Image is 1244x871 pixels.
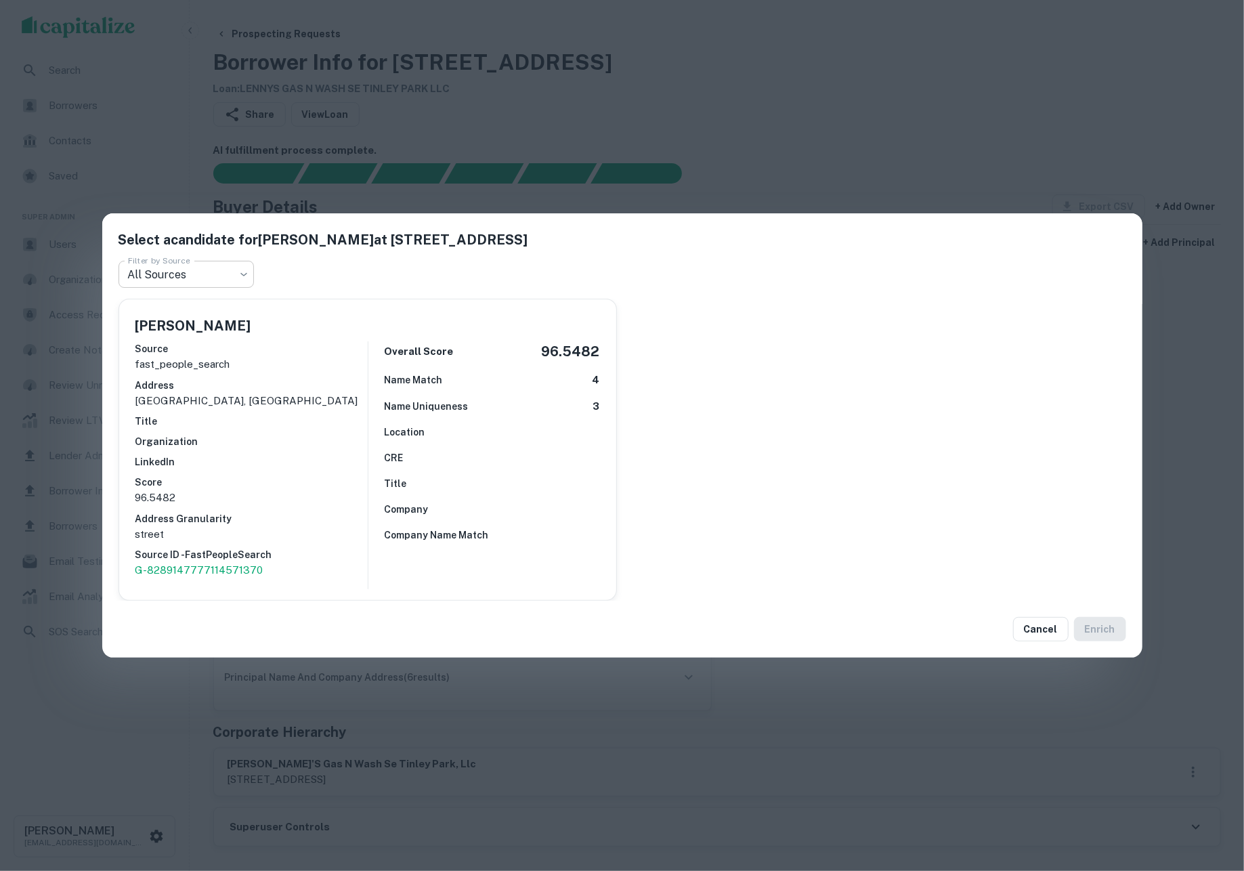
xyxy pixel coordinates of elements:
[1013,617,1069,641] button: Cancel
[135,562,368,578] a: G-8289147777114571370
[135,547,368,562] h6: Source ID - FastPeopleSearch
[135,341,368,356] h6: Source
[135,475,368,490] h6: Score
[119,261,254,288] div: All Sources
[135,414,368,429] h6: Title
[385,373,443,387] h6: Name Match
[135,434,368,449] h6: Organization
[593,399,600,415] h6: 3
[135,378,368,393] h6: Address
[385,528,489,543] h6: Company Name Match
[593,373,600,388] h6: 4
[135,316,251,336] h5: [PERSON_NAME]
[385,450,404,465] h6: CRE
[135,526,368,543] p: street
[385,502,429,517] h6: Company
[385,399,469,414] h6: Name Uniqueness
[135,393,368,409] p: [GEOGRAPHIC_DATA], [GEOGRAPHIC_DATA]
[135,490,368,506] p: 96.5482
[135,454,368,469] h6: LinkedIn
[385,425,425,440] h6: Location
[128,255,190,266] label: Filter by Source
[135,356,368,373] p: fast_people_search
[119,230,1126,250] h5: Select a candidate for [PERSON_NAME] at [STREET_ADDRESS]
[135,511,368,526] h6: Address Granularity
[542,341,600,362] h5: 96.5482
[385,476,407,491] h6: Title
[1176,763,1244,828] iframe: Chat Widget
[385,344,454,360] h6: Overall Score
